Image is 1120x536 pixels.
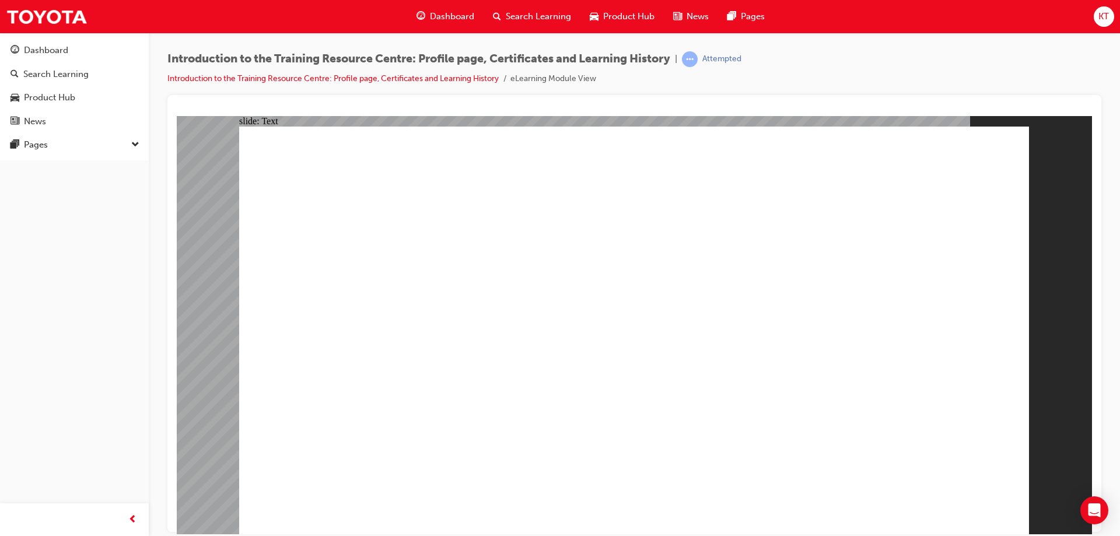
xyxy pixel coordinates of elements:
[128,513,137,527] span: prev-icon
[682,51,698,67] span: learningRecordVerb_ATTEMPT-icon
[167,52,670,66] span: Introduction to the Training Resource Centre: Profile page, Certificates and Learning History
[1080,496,1108,524] div: Open Intercom Messenger
[727,9,736,24] span: pages-icon
[718,5,774,29] a: pages-iconPages
[10,117,19,127] span: news-icon
[10,140,19,150] span: pages-icon
[10,93,19,103] span: car-icon
[741,10,765,23] span: Pages
[10,45,19,56] span: guage-icon
[603,10,654,23] span: Product Hub
[5,111,144,132] a: News
[5,64,144,85] a: Search Learning
[702,54,741,65] div: Attempted
[5,134,144,156] button: Pages
[5,37,144,134] button: DashboardSearch LearningProduct HubNews
[24,91,75,104] div: Product Hub
[673,9,682,24] span: news-icon
[506,10,571,23] span: Search Learning
[1098,10,1109,23] span: KT
[5,40,144,61] a: Dashboard
[5,87,144,108] a: Product Hub
[10,69,19,80] span: search-icon
[167,73,499,83] a: Introduction to the Training Resource Centre: Profile page, Certificates and Learning History
[131,138,139,153] span: down-icon
[24,138,48,152] div: Pages
[24,115,46,128] div: News
[675,52,677,66] span: |
[23,68,89,81] div: Search Learning
[580,5,664,29] a: car-iconProduct Hub
[510,72,596,86] li: eLearning Module View
[416,9,425,24] span: guage-icon
[590,9,598,24] span: car-icon
[1094,6,1114,27] button: KT
[430,10,474,23] span: Dashboard
[484,5,580,29] a: search-iconSearch Learning
[24,44,68,57] div: Dashboard
[407,5,484,29] a: guage-iconDashboard
[6,3,87,30] img: Trak
[493,9,501,24] span: search-icon
[664,5,718,29] a: news-iconNews
[687,10,709,23] span: News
